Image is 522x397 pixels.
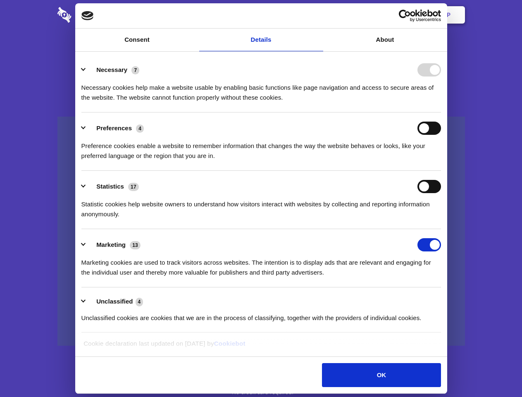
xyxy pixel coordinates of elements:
h1: Eliminate Slack Data Loss. [57,37,465,67]
span: 7 [131,66,139,74]
a: Details [199,29,323,51]
a: Usercentrics Cookiebot - opens in a new window [369,10,441,22]
button: OK [322,363,441,387]
div: Unclassified cookies are cookies that we are in the process of classifying, together with the pro... [81,307,441,323]
label: Preferences [96,124,132,132]
a: About [323,29,447,51]
a: Login [375,2,411,28]
img: logo [81,11,94,20]
div: Statistic cookies help website owners to understand how visitors interact with websites by collec... [81,193,441,219]
label: Statistics [96,183,124,190]
a: Contact [335,2,373,28]
div: Preference cookies enable a website to remember information that changes the way the website beha... [81,135,441,161]
button: Preferences (4) [81,122,149,135]
button: Marketing (13) [81,238,146,251]
span: 17 [128,183,139,191]
label: Necessary [96,66,127,73]
h4: Auto-redaction of sensitive data, encrypted data sharing and self-destructing private chats. Shar... [57,75,465,103]
div: Marketing cookies are used to track visitors across websites. The intention is to display ads tha... [81,251,441,277]
button: Statistics (17) [81,180,144,193]
span: 4 [136,298,143,306]
button: Unclassified (4) [81,297,148,307]
a: Cookiebot [214,340,246,347]
button: Necessary (7) [81,63,145,77]
div: Necessary cookies help make a website usable by enabling basic functions like page navigation and... [81,77,441,103]
div: Cookie declaration last updated on [DATE] by [77,339,445,355]
img: logo-wordmark-white-trans-d4663122ce5f474addd5e946df7df03e33cb6a1c49d2221995e7729f52c070b2.svg [57,7,128,23]
span: 13 [130,241,141,249]
span: 4 [136,124,144,133]
a: Consent [75,29,199,51]
iframe: Drift Widget Chat Controller [481,356,512,387]
a: Wistia video thumbnail [57,117,465,346]
label: Marketing [96,241,126,248]
a: Pricing [243,2,279,28]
